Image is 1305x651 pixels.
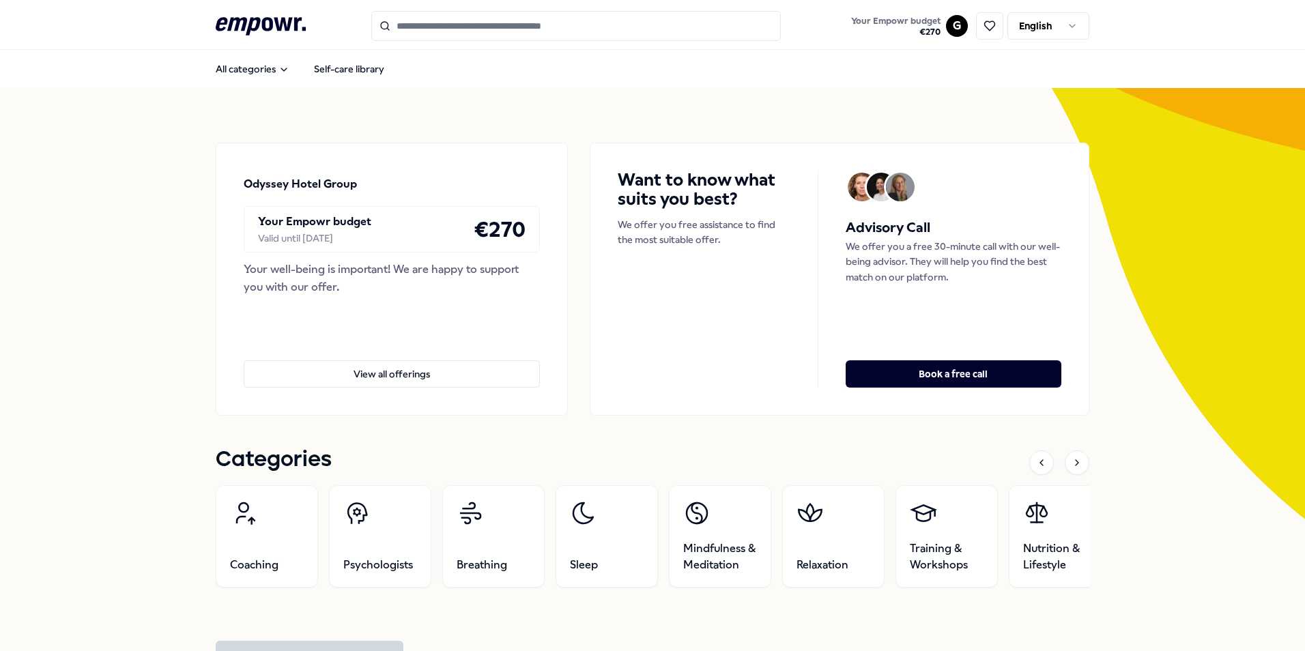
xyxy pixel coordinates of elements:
[895,485,998,588] a: Training & Workshops
[205,55,300,83] button: All categories
[797,557,848,573] span: Relaxation
[867,173,895,201] img: Avatar
[258,231,371,246] div: Valid until [DATE]
[618,217,790,248] p: We offer you free assistance to find the most suitable offer.
[442,485,545,588] a: Breathing
[669,485,771,588] a: Mindfulness & Meditation
[946,15,968,37] button: G
[474,212,526,246] h4: € 270
[258,213,371,231] p: Your Empowr budget
[851,27,941,38] span: € 270
[244,261,540,295] div: Your well-being is important! We are happy to support you with our offer.
[886,173,915,201] img: Avatar
[782,485,885,588] a: Relaxation
[244,360,540,388] button: View all offerings
[371,11,781,41] input: Search for products, categories or subcategories
[216,443,332,477] h1: Categories
[556,485,658,588] a: Sleep
[570,557,598,573] span: Sleep
[683,540,757,573] span: Mindfulness & Meditation
[1009,485,1111,588] a: Nutrition & Lifestyle
[244,175,357,193] p: Odyssey Hotel Group
[846,12,946,40] a: Your Empowr budget€270
[1023,540,1097,573] span: Nutrition & Lifestyle
[457,557,507,573] span: Breathing
[851,16,941,27] span: Your Empowr budget
[910,540,984,573] span: Training & Workshops
[329,485,431,588] a: Psychologists
[848,13,943,40] button: Your Empowr budget€270
[205,55,395,83] nav: Main
[846,217,1061,239] h5: Advisory Call
[303,55,395,83] a: Self-care library
[618,171,790,209] h4: Want to know what suits you best?
[848,173,876,201] img: Avatar
[846,360,1061,388] button: Book a free call
[846,239,1061,285] p: We offer you a free 30-minute call with our well-being advisor. They will help you find the best ...
[230,557,278,573] span: Coaching
[343,557,413,573] span: Psychologists
[244,338,540,388] a: View all offerings
[216,485,318,588] a: Coaching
